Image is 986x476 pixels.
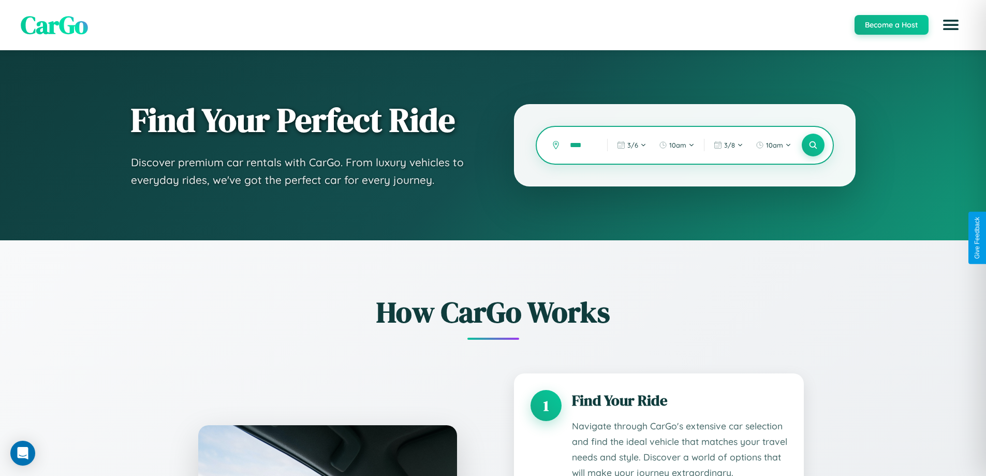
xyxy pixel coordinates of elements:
h3: Find Your Ride [572,390,787,411]
button: 3/8 [709,137,748,153]
span: 3 / 6 [627,141,638,149]
span: 10am [669,141,686,149]
button: 10am [750,137,797,153]
div: Open Intercom Messenger [10,441,35,466]
button: 10am [654,137,700,153]
span: CarGo [21,8,88,42]
span: 3 / 8 [724,141,735,149]
div: 1 [531,390,562,421]
p: Discover premium car rentals with CarGo. From luxury vehicles to everyday rides, we've got the pe... [131,154,473,189]
button: 3/6 [612,137,652,153]
button: Open menu [936,10,965,39]
span: 10am [766,141,783,149]
h2: How CarGo Works [183,292,804,332]
h1: Find Your Perfect Ride [131,102,473,138]
button: Become a Host [855,15,929,35]
div: Give Feedback [974,217,981,259]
